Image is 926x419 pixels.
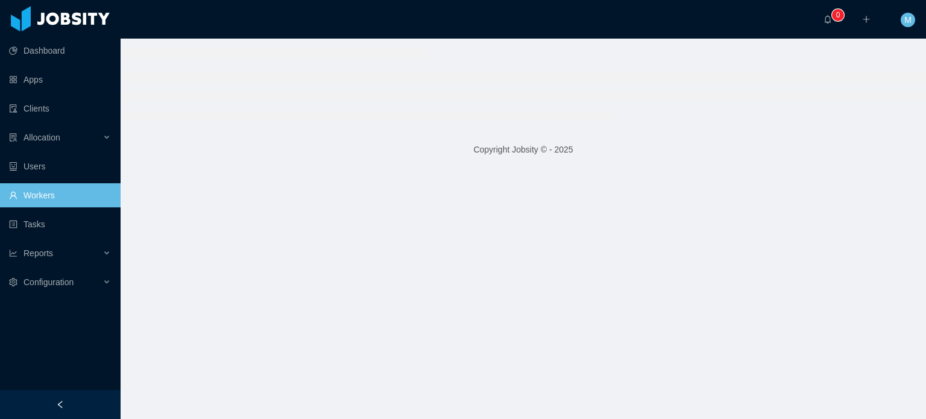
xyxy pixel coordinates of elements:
[9,249,17,257] i: icon: line-chart
[24,248,53,258] span: Reports
[862,15,871,24] i: icon: plus
[24,133,60,142] span: Allocation
[9,133,17,142] i: icon: solution
[9,68,111,92] a: icon: appstoreApps
[9,154,111,178] a: icon: robotUsers
[9,183,111,207] a: icon: userWorkers
[9,212,111,236] a: icon: profileTasks
[9,39,111,63] a: icon: pie-chartDashboard
[121,129,926,171] footer: Copyright Jobsity © - 2025
[904,13,912,27] span: M
[832,9,844,21] sup: 0
[824,15,832,24] i: icon: bell
[9,96,111,121] a: icon: auditClients
[9,278,17,286] i: icon: setting
[24,277,74,287] span: Configuration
